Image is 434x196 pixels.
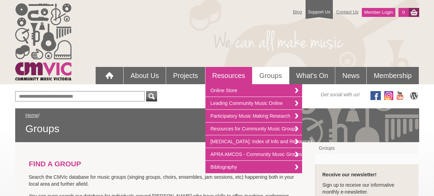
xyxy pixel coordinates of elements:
[322,172,376,177] strong: Receive our newsletter!
[15,3,71,80] img: cmvic_logo.png
[205,67,252,84] a: Resources
[252,67,289,84] a: Groups
[124,67,166,84] a: About Us
[205,97,302,110] a: Leading Community Music Online
[29,160,81,168] strong: FIND A GROUP
[290,6,306,18] a: Blog
[205,84,302,97] a: Online Store
[335,67,366,84] a: News
[26,122,409,135] span: Groups
[205,148,302,161] a: APRA AMCOS - Community Music Groups
[367,67,418,84] a: Membership
[166,67,205,84] a: Projects
[384,91,393,100] img: icon-instagram.png
[26,112,38,118] a: Home
[322,182,412,195] p: Sign up to receive our informative monthly e-newsletter.
[205,122,302,135] a: Resources for Community Music Groups
[205,161,302,173] a: Bibliography
[205,135,302,148] a: [MEDICAL_DATA]: Index of Info and Resources
[398,8,408,17] a: 0
[26,112,409,135] div: /
[321,91,360,98] span: Get social with us!
[409,91,419,100] img: CMVic Blog
[205,110,302,122] a: Participatory Music Making Research
[289,67,335,84] a: What's On
[29,174,302,187] p: Search the CMVic database for music groups (singing groups, choirs, ensembles, jam sessions, etc)...
[333,6,362,18] a: Contact Us
[362,8,395,17] a: Member Login
[315,142,418,154] a: Groups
